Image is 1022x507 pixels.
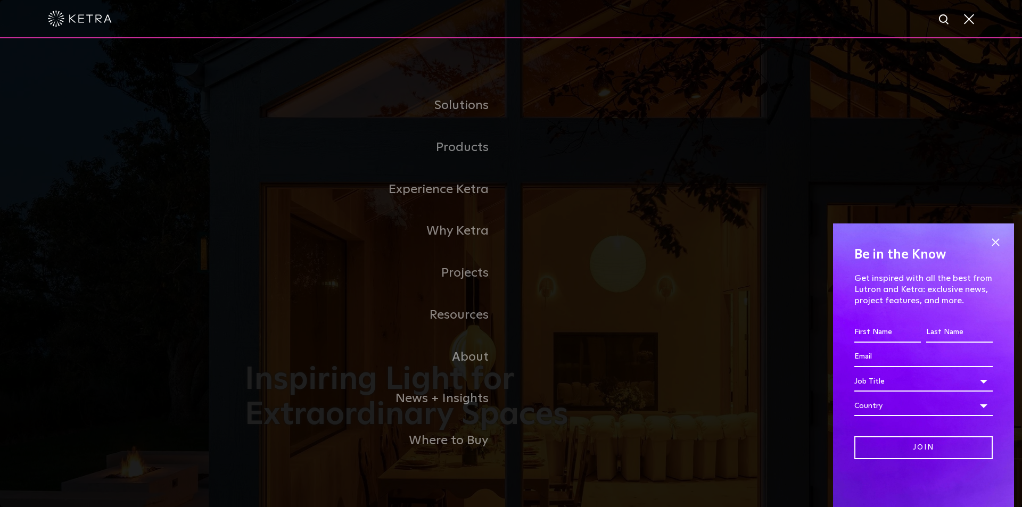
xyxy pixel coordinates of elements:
[926,322,993,343] input: Last Name
[854,273,993,306] p: Get inspired with all the best from Lutron and Ketra: exclusive news, project features, and more.
[938,13,951,27] img: search icon
[245,85,511,127] a: Solutions
[245,85,777,462] div: Navigation Menu
[854,371,993,392] div: Job Title
[245,252,511,294] a: Projects
[854,322,921,343] input: First Name
[245,378,511,420] a: News + Insights
[245,294,511,336] a: Resources
[854,396,993,416] div: Country
[245,210,511,252] a: Why Ketra
[48,11,112,27] img: ketra-logo-2019-white
[245,336,511,378] a: About
[854,436,993,459] input: Join
[245,127,511,169] a: Products
[245,420,511,462] a: Where to Buy
[854,347,993,367] input: Email
[854,245,993,265] h4: Be in the Know
[245,169,511,211] a: Experience Ketra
